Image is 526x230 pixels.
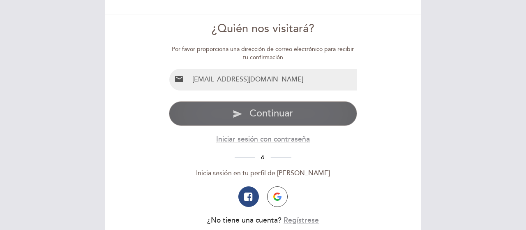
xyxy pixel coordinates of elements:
i: send [233,109,242,119]
i: email [174,74,184,84]
div: Inicia sesión en tu perfil de [PERSON_NAME] [169,169,358,178]
div: ¿Quién nos visitará? [169,21,358,37]
span: ó [255,154,271,161]
span: ¿No tiene una cuenta? [207,216,281,225]
span: Continuar [249,107,293,119]
button: Regístrese [284,215,319,225]
img: icon-google.png [273,193,281,201]
div: Por favor proporciona una dirección de correo electrónico para recibir tu confirmación [169,45,358,62]
input: Email [189,69,357,91]
button: send Continuar [169,101,358,126]
button: Iniciar sesión con contraseña [216,134,310,144]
